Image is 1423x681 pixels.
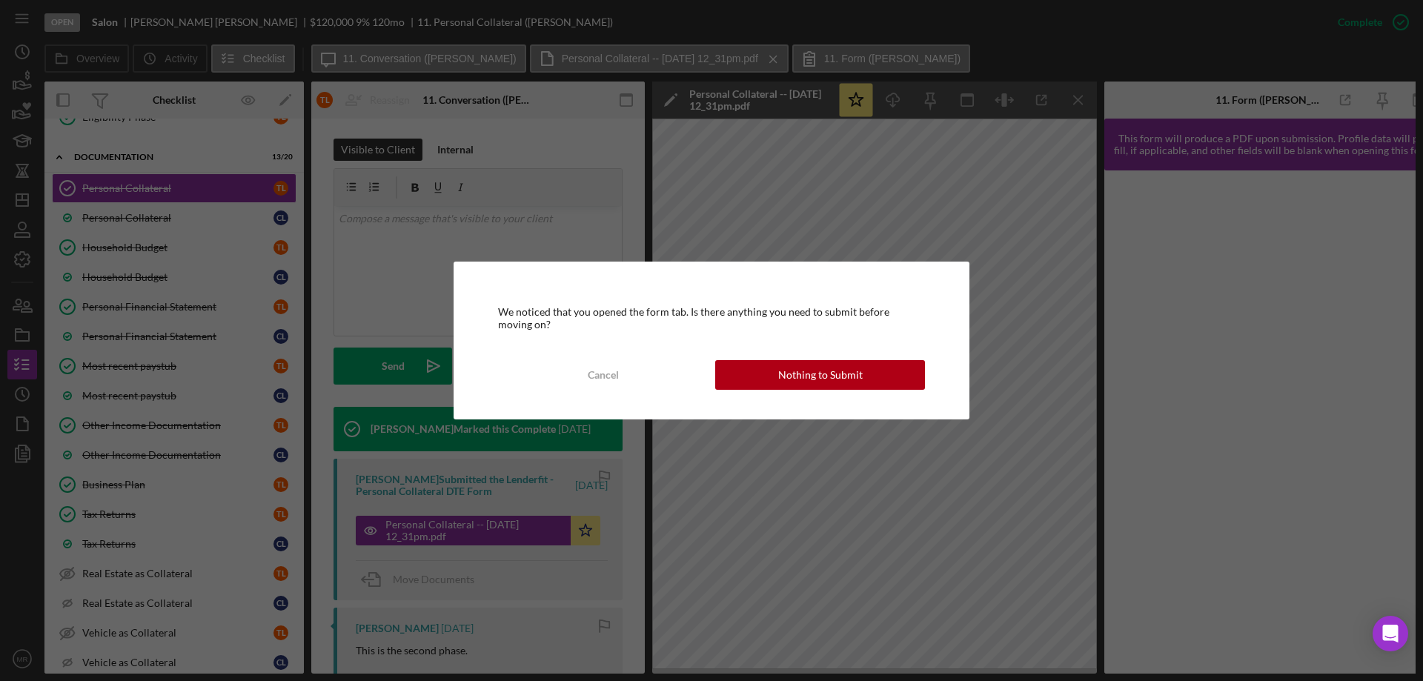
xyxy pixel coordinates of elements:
button: Nothing to Submit [715,360,925,390]
div: Cancel [588,360,619,390]
button: Cancel [498,360,708,390]
div: Open Intercom Messenger [1373,616,1408,651]
div: Nothing to Submit [778,360,863,390]
div: We noticed that you opened the form tab. Is there anything you need to submit before moving on? [498,306,925,330]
